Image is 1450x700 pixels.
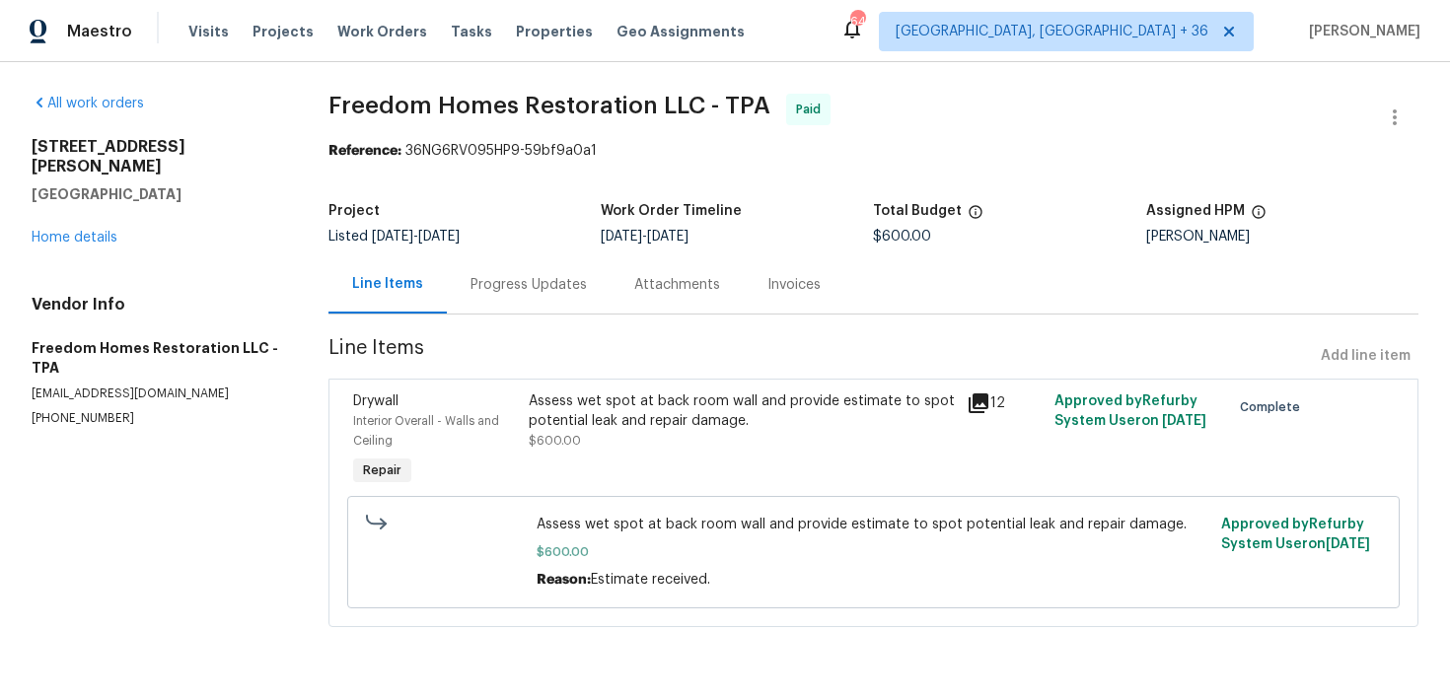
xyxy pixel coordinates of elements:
span: $600.00 [537,542,1209,562]
p: [EMAIL_ADDRESS][DOMAIN_NAME] [32,385,281,402]
span: [DATE] [601,230,642,244]
span: Interior Overall - Walls and Ceiling [353,415,499,447]
a: All work orders [32,97,144,110]
span: [DATE] [647,230,689,244]
span: [DATE] [1162,414,1206,428]
h5: [GEOGRAPHIC_DATA] [32,184,281,204]
span: Tasks [451,25,492,38]
a: Home details [32,231,117,245]
div: Progress Updates [471,275,587,295]
h5: Total Budget [873,204,962,218]
div: [PERSON_NAME] [1146,230,1418,244]
span: Assess wet spot at back room wall and provide estimate to spot potential leak and repair damage. [537,515,1209,534]
h5: Project [328,204,380,218]
span: Complete [1240,397,1308,417]
div: Assess wet spot at back room wall and provide estimate to spot potential leak and repair damage. [529,391,956,431]
span: - [601,230,689,244]
span: [DATE] [418,230,460,244]
b: Reference: [328,144,401,158]
p: [PHONE_NUMBER] [32,410,281,427]
span: Line Items [328,338,1313,375]
span: Properties [516,22,593,41]
div: Attachments [634,275,720,295]
span: $600.00 [873,230,931,244]
h5: Work Order Timeline [601,204,742,218]
span: The hpm assigned to this work order. [1251,204,1267,230]
div: 36NG6RV095HP9-59bf9a0a1 [328,141,1418,161]
h2: [STREET_ADDRESS][PERSON_NAME] [32,137,281,176]
h4: Vendor Info [32,295,281,315]
span: $600.00 [529,435,581,447]
span: Visits [188,22,229,41]
span: Listed [328,230,460,244]
span: [DATE] [1326,537,1370,551]
span: Geo Assignments [616,22,745,41]
span: Projects [253,22,314,41]
span: [DATE] [372,230,413,244]
span: Paid [796,100,829,119]
h5: Assigned HPM [1146,204,1245,218]
span: Reason: [537,573,591,587]
span: - [372,230,460,244]
span: Repair [355,460,409,480]
div: 12 [967,391,1043,415]
div: Invoices [767,275,821,295]
span: Approved by Refurby System User on [1221,518,1370,551]
span: Approved by Refurby System User on [1054,394,1206,428]
span: Maestro [67,22,132,41]
div: 645 [850,12,864,32]
span: Work Orders [337,22,427,41]
h5: Freedom Homes Restoration LLC - TPA [32,338,281,378]
div: Line Items [352,274,423,294]
span: Freedom Homes Restoration LLC - TPA [328,94,770,117]
span: [PERSON_NAME] [1301,22,1420,41]
span: Estimate received. [591,573,710,587]
span: The total cost of line items that have been proposed by Opendoor. This sum includes line items th... [968,204,983,230]
span: [GEOGRAPHIC_DATA], [GEOGRAPHIC_DATA] + 36 [896,22,1208,41]
span: Drywall [353,394,399,408]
